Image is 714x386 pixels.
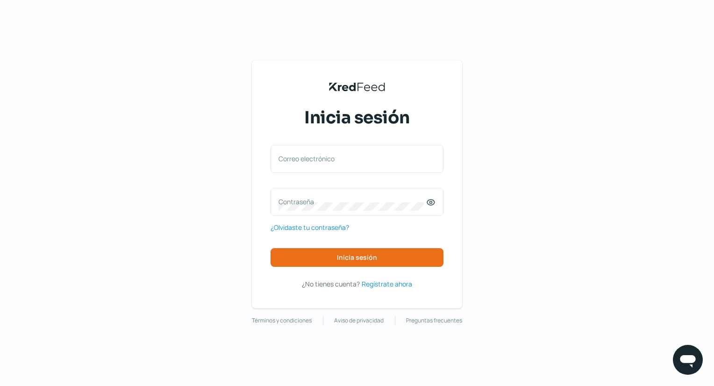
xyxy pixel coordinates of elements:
span: Inicia sesión [304,106,410,129]
a: Preguntas frecuentes [406,315,462,326]
label: Contraseña [278,197,426,206]
button: Inicia sesión [271,248,443,267]
label: Correo electrónico [278,154,426,163]
span: Inicia sesión [337,254,377,261]
img: chatIcon [678,350,697,369]
a: Términos y condiciones [252,315,312,326]
a: ¿Olvidaste tu contraseña? [271,222,349,233]
a: Aviso de privacidad [334,315,384,326]
span: ¿No tienes cuenta? [302,279,360,288]
a: Regístrate ahora [362,278,412,290]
